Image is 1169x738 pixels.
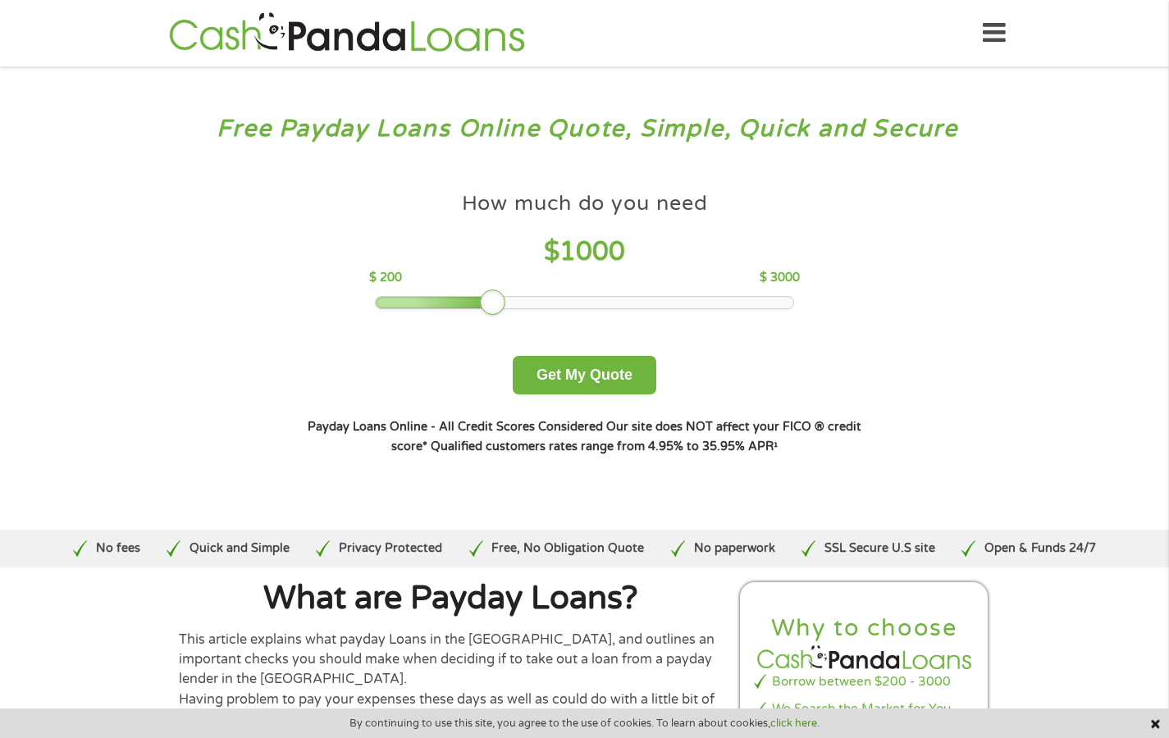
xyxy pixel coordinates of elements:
[96,540,140,558] p: No fees
[308,420,603,434] strong: Payday Loans Online - All Credit Scores Considered
[760,269,800,287] p: $ 3000
[369,235,800,269] h4: $
[770,717,820,730] a: click here.
[984,540,1096,558] p: Open & Funds 24/7
[164,10,530,57] img: GetLoanNow Logo
[391,420,861,453] strong: Our site does NOT affect your FICO ® credit score*
[349,717,820,729] span: By continuing to use this site, you agree to the use of cookies. To learn about cookies,
[824,540,935,558] p: SSL Secure U.S site
[754,699,975,718] li: We Search the Market for You
[339,540,442,558] p: Privacy Protected
[431,440,778,453] strong: Qualified customers rates range from 4.95% to 35.95% APR¹
[190,540,290,558] p: Quick and Simple
[179,630,724,690] p: This article explains what payday Loans in the [GEOGRAPHIC_DATA], and outlines an important check...
[754,672,975,691] li: Borrow between $200 - 3000
[694,540,775,558] p: No paperwork
[559,236,625,267] span: 1000
[513,356,656,394] button: Get My Quote
[491,540,644,558] p: Free, No Obligation Quote
[48,114,1122,144] h3: Free Payday Loans Online Quote, Simple, Quick and Secure
[754,613,975,644] h2: Why to choose
[179,582,724,615] h1: What are Payday Loans?
[179,690,724,730] p: Having problem to pay your expenses these days as well as could do with a little bit of cash to l...
[369,269,402,287] p: $ 200
[462,190,708,217] h4: How much do you need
